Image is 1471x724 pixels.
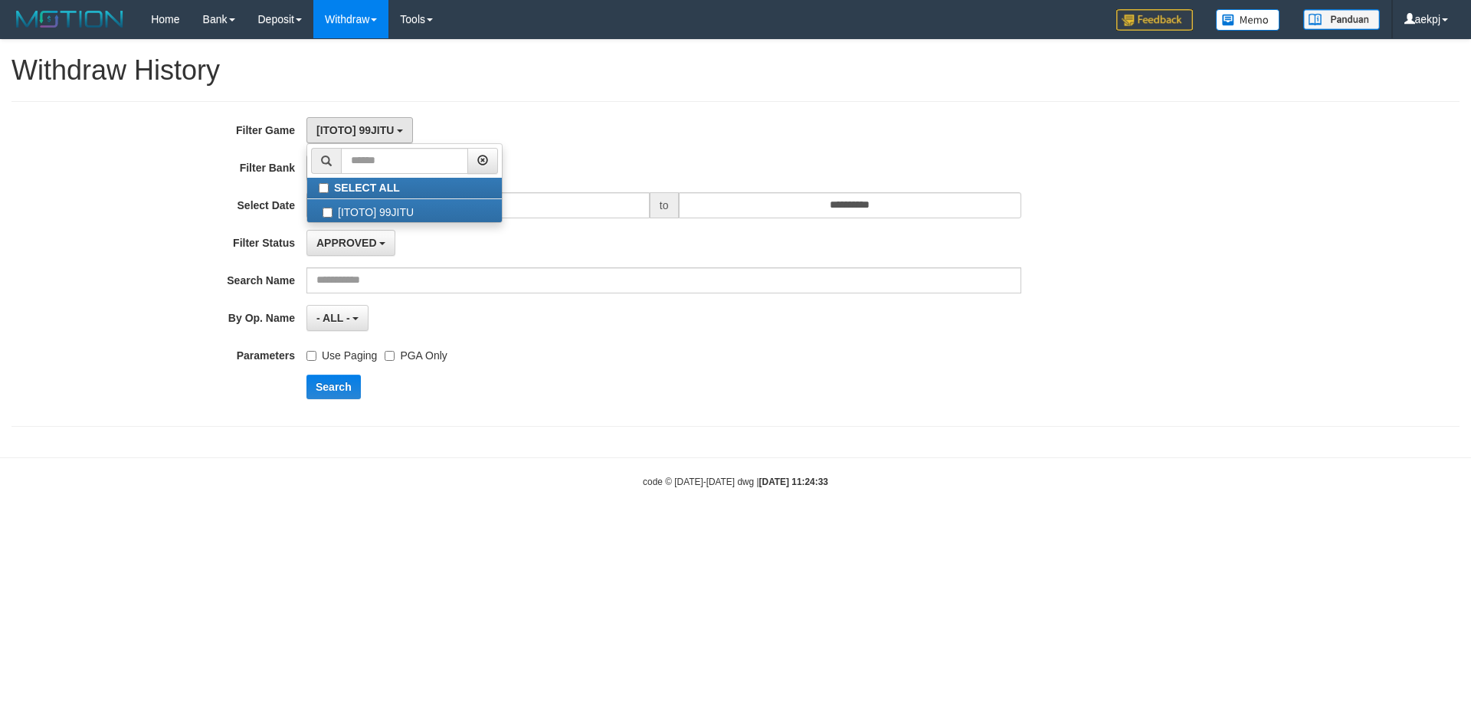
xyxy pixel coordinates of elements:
[1303,9,1380,30] img: panduan.png
[11,8,128,31] img: MOTION_logo.png
[306,230,395,256] button: APPROVED
[650,192,679,218] span: to
[307,178,502,198] label: SELECT ALL
[385,342,447,363] label: PGA Only
[319,183,329,193] input: SELECT ALL
[306,305,369,331] button: - ALL -
[11,55,1460,86] h1: Withdraw History
[316,124,394,136] span: [ITOTO] 99JITU
[306,117,413,143] button: [ITOTO] 99JITU
[316,237,377,249] span: APPROVED
[307,199,502,222] label: [ITOTO] 99JITU
[759,477,828,487] strong: [DATE] 11:24:33
[323,208,333,218] input: [ITOTO] 99JITU
[306,375,361,399] button: Search
[385,351,395,361] input: PGA Only
[643,477,828,487] small: code © [DATE]-[DATE] dwg |
[1216,9,1280,31] img: Button%20Memo.svg
[306,342,377,363] label: Use Paging
[316,312,350,324] span: - ALL -
[306,351,316,361] input: Use Paging
[1116,9,1193,31] img: Feedback.jpg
